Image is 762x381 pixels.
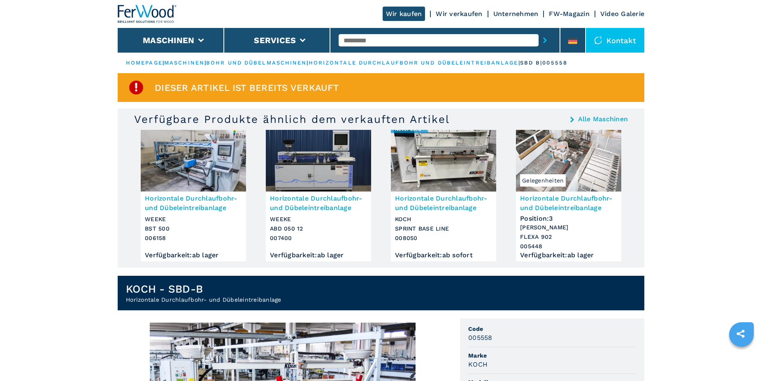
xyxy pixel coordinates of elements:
span: | [307,60,308,66]
a: bohr und dübelmaschinen [206,60,307,66]
span: | [163,60,164,66]
a: Unternehmen [493,10,539,18]
h1: KOCH - SBD-B [126,282,281,296]
span: Marke [468,351,636,360]
img: Ferwood [118,5,177,23]
img: SoldProduct [128,79,144,96]
a: horizontale durchlaufbohr und dübeleintreibanlage [309,60,518,66]
div: Verfügbarkeit : ab lager [520,253,617,257]
span: Code [468,325,636,333]
a: maschinen [164,60,204,66]
div: Verfügbarkeit : ab lager [145,253,242,257]
h3: Horizontale Durchlaufbohr- und Dübeleintreibanlage [270,194,367,212]
a: Horizontale Durchlaufbohr- und Dübeleintreibanlage KOCH SPRINT BASE LINEHorizontale Durchlaufbohr... [391,130,496,261]
h3: KOCH [468,360,488,369]
span: | [518,60,520,66]
h3: [PERSON_NAME] FLEXA 902 005448 [520,223,617,251]
span: Dieser Artikel ist bereits verkauft [155,83,339,92]
button: submit-button [539,31,551,50]
p: 005558 [542,59,567,67]
a: FW-Magazin [549,10,590,18]
div: Verfügbarkeit : ab lager [270,253,367,257]
span: | [204,60,206,66]
a: Horizontale Durchlaufbohr- und Dübeleintreibanlage WEEKE ABD 050 12Horizontale Durchlaufbohr- und... [266,130,371,261]
div: Position : 3 [520,212,617,221]
h3: Horizontale Durchlaufbohr- und Dübeleintreibanlage [395,194,492,212]
img: Horizontale Durchlaufbohr- und Dübeleintreibanlage MORBIDELLI FLEXA 902 [516,130,621,192]
div: Verfügbarkeit : ab sofort [395,253,492,257]
a: Horizontale Durchlaufbohr- und Dübeleintreibanlage WEEKE BST 500Horizontale Durchlaufbohr- und Dü... [141,130,246,261]
h3: Horizontale Durchlaufbohr- und Dübeleintreibanlage [145,194,242,212]
h3: WEEKE ABD 050 12 007400 [270,215,367,243]
img: Kontakt [594,36,602,44]
h3: KOCH SPRINT BASE LINE 008050 [395,215,492,243]
h2: Horizontale Durchlaufbohr- und Dübeleintreibanlage [126,296,281,304]
a: Wir kaufen [383,7,425,21]
button: Maschinen [143,35,194,45]
img: Horizontale Durchlaufbohr- und Dübeleintreibanlage WEEKE ABD 050 12 [266,130,371,192]
div: Kontakt [586,28,644,53]
a: sharethis [730,323,751,344]
a: Video Galerie [600,10,644,18]
a: Wir verkaufen [436,10,482,18]
p: sbd b | [520,59,543,67]
h3: Horizontale Durchlaufbohr- und Dübeleintreibanlage [520,194,617,212]
img: Horizontale Durchlaufbohr- und Dübeleintreibanlage WEEKE BST 500 [141,130,246,192]
a: HOMEPAGE [126,60,163,66]
a: Alle Maschinen [578,116,628,122]
img: Horizontale Durchlaufbohr- und Dübeleintreibanlage KOCH SPRINT BASE LINE [391,130,496,192]
button: Services [254,35,296,45]
h3: Verfügbare Produkte ähnlich dem verkauften Artikel [134,113,450,126]
h3: WEEKE BST 500 006158 [145,215,242,243]
span: Gelegenheiten [520,174,566,187]
a: Horizontale Durchlaufbohr- und Dübeleintreibanlage MORBIDELLI FLEXA 902GelegenheitenHorizontale D... [516,130,621,261]
h3: 005558 [468,333,493,342]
